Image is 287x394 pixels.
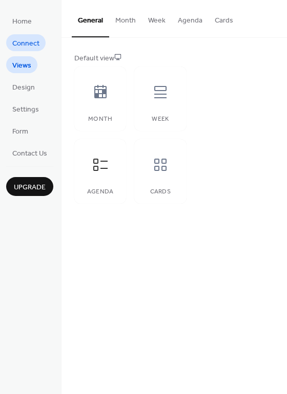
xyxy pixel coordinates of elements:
[6,78,41,95] a: Design
[12,148,47,159] span: Contact Us
[145,116,176,123] div: Week
[14,182,46,193] span: Upgrade
[12,104,39,115] span: Settings
[6,122,34,139] a: Form
[85,116,116,123] div: Month
[6,12,38,29] a: Home
[12,60,31,71] span: Views
[145,188,176,195] div: Cards
[6,144,53,161] a: Contact Us
[6,100,45,117] a: Settings
[6,177,53,196] button: Upgrade
[12,16,32,27] span: Home
[6,56,37,73] a: Views
[12,38,39,49] span: Connect
[6,34,46,51] a: Connect
[12,82,35,93] span: Design
[12,126,28,137] span: Form
[74,53,272,64] div: Default view
[85,188,116,195] div: Agenda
